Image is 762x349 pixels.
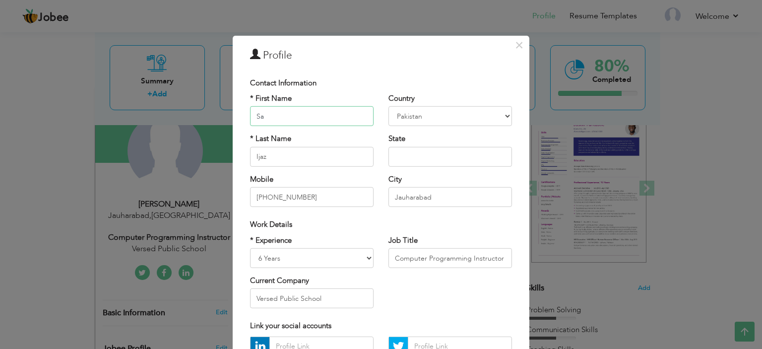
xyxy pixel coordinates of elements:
[250,134,291,144] label: * Last Name
[388,93,415,104] label: Country
[250,276,309,286] label: Current Company
[388,235,418,245] label: Job Title
[250,48,512,63] h3: Profile
[250,174,273,185] label: Mobile
[511,37,527,53] button: Close
[388,174,402,185] label: City
[250,321,331,331] span: Link your social accounts
[388,134,405,144] label: State
[515,36,523,54] span: ×
[250,219,292,229] span: Work Details
[250,93,292,104] label: * First Name
[250,235,292,245] label: * Experience
[250,77,317,87] span: Contact Information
